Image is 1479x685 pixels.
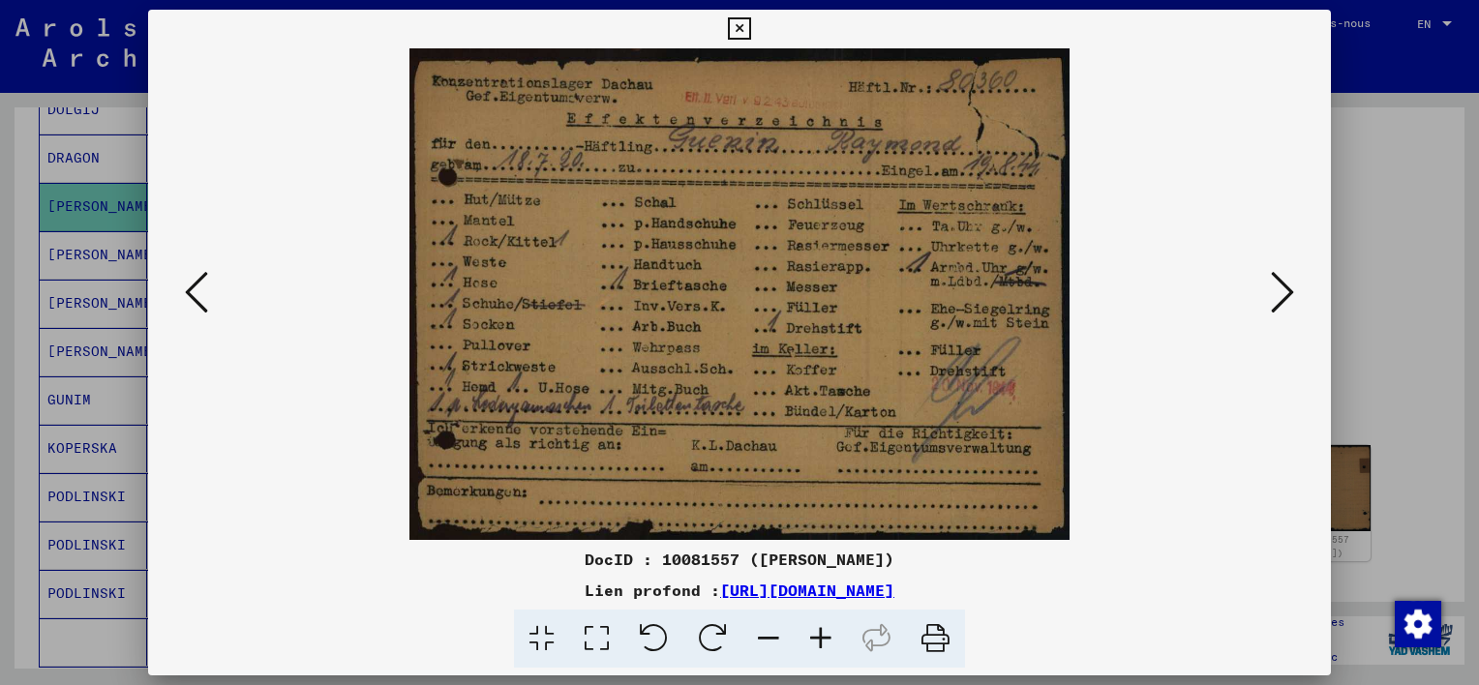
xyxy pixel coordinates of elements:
div: Modifier le consentement [1394,600,1440,646]
div: DocID : 10081557 ([PERSON_NAME]) [148,548,1331,571]
img: 001.jpg [214,48,1265,540]
a: [URL][DOMAIN_NAME] [720,581,894,600]
div: Lien profond : [148,579,1331,602]
img: Modifier le consentement [1395,601,1441,647]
